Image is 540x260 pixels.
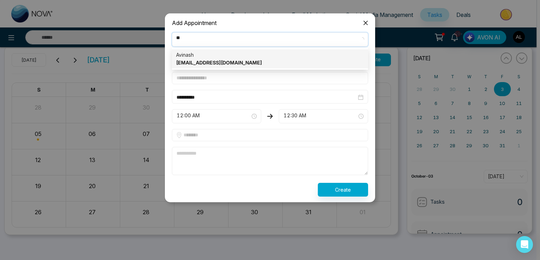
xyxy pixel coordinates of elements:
div: Add Appointment [172,19,368,27]
span: close [363,20,368,26]
div: Open Intercom Messenger [516,236,533,253]
button: Close [356,13,375,32]
span: 12:30 AM [284,110,363,122]
strong: [EMAIL_ADDRESS][DOMAIN_NAME] [176,60,262,66]
button: Create [318,183,368,197]
span: 12:00 AM [177,110,256,122]
div: Avinash [176,51,364,67]
span: loading [360,37,364,42]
